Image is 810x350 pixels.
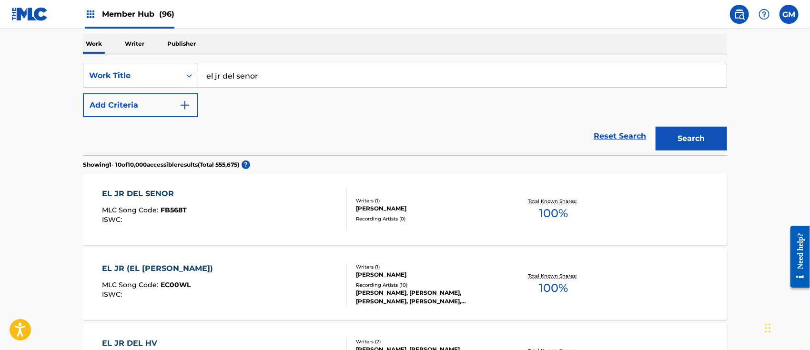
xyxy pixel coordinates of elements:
[528,198,579,205] p: Total Known Shares:
[356,215,500,222] div: Recording Artists ( 0 )
[780,5,799,24] div: User Menu
[528,272,579,280] p: Total Known Shares:
[755,5,774,24] div: Help
[83,93,198,117] button: Add Criteria
[783,219,810,295] iframe: Resource Center
[83,174,727,245] a: EL JR DEL SENORMLC Song Code:FB568TISWC:Writers (1)[PERSON_NAME]Recording Artists (0)Total Known ...
[356,197,500,204] div: Writers ( 1 )
[759,9,770,20] img: help
[356,281,500,289] div: Recording Artists ( 10 )
[356,338,500,345] div: Writers ( 2 )
[734,9,745,20] img: search
[356,289,500,306] div: [PERSON_NAME], [PERSON_NAME], [PERSON_NAME], [PERSON_NAME], [PERSON_NAME]
[765,314,771,342] div: Drag
[89,70,175,81] div: Work Title
[762,304,810,350] iframe: Chat Widget
[656,127,727,150] button: Search
[179,100,191,111] img: 9d2ae6d4665cec9f34b9.svg
[85,9,96,20] img: Top Rightsholders
[159,10,174,19] span: (96)
[102,338,186,349] div: EL JR DEL HV
[539,280,568,297] span: 100 %
[589,126,651,147] a: Reset Search
[242,160,250,169] span: ?
[83,160,239,169] p: Showing 1 - 10 of 10,000 accessible results (Total 555,675 )
[102,188,187,200] div: EL JR DEL SENOR
[539,205,568,222] span: 100 %
[730,5,749,24] a: Public Search
[83,34,105,54] p: Work
[164,34,199,54] p: Publisher
[356,204,500,213] div: [PERSON_NAME]
[161,206,187,214] span: FB568T
[356,270,500,279] div: [PERSON_NAME]
[83,249,727,320] a: EL JR (EL [PERSON_NAME])MLC Song Code:EC00WLISWC:Writers (1)[PERSON_NAME]Recording Artists (10)[P...
[102,280,161,289] span: MLC Song Code :
[102,9,174,20] span: Member Hub
[11,7,48,21] img: MLC Logo
[122,34,147,54] p: Writer
[356,263,500,270] div: Writers ( 1 )
[102,215,125,224] span: ISWC :
[102,263,218,274] div: EL JR (EL [PERSON_NAME])
[83,64,727,155] form: Search Form
[102,290,125,299] span: ISWC :
[102,206,161,214] span: MLC Song Code :
[161,280,191,289] span: EC00WL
